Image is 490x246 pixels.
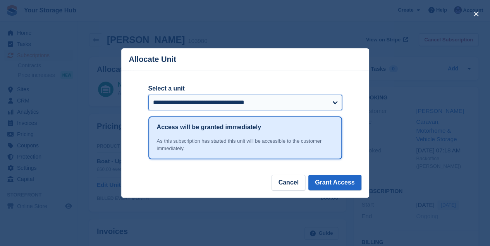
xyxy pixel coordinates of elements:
h1: Access will be granted immediately [157,123,261,132]
button: close [470,8,482,20]
button: Cancel [272,175,305,190]
label: Select a unit [148,84,342,93]
p: Allocate Unit [129,55,176,64]
div: As this subscription has started this unit will be accessible to the customer immediately. [157,137,334,152]
button: Grant Access [308,175,361,190]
